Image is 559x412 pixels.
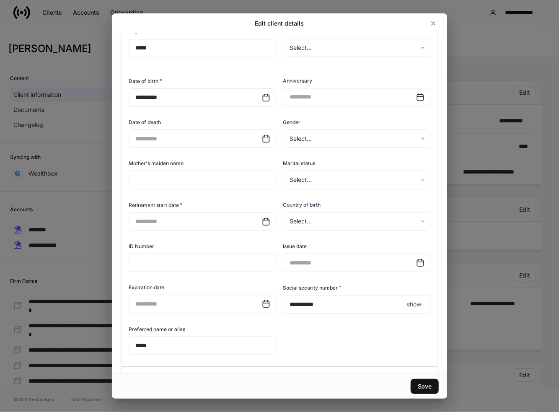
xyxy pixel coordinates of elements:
[407,300,421,308] p: show
[283,242,307,250] h6: Issue date
[129,118,161,126] h6: Date of death
[283,77,312,85] h6: Anniversary
[411,379,439,394] button: Save
[129,325,185,333] h6: Preferred name or alias
[129,159,184,167] h6: Mother's maiden name
[283,159,315,167] h6: Marital status
[129,242,154,250] h6: ID Number
[129,201,183,209] h6: Retirement start date
[283,130,430,148] div: Select...
[283,39,430,57] div: Select...
[255,19,304,28] h2: Edit client details
[283,118,300,126] h6: Gender
[129,77,162,85] h6: Date of birth
[283,201,321,209] h6: Country of birth
[129,283,164,291] h6: Expiration date
[283,171,430,189] div: Select...
[418,383,432,389] div: Save
[283,283,342,292] h6: Social security number
[283,212,430,231] div: Select...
